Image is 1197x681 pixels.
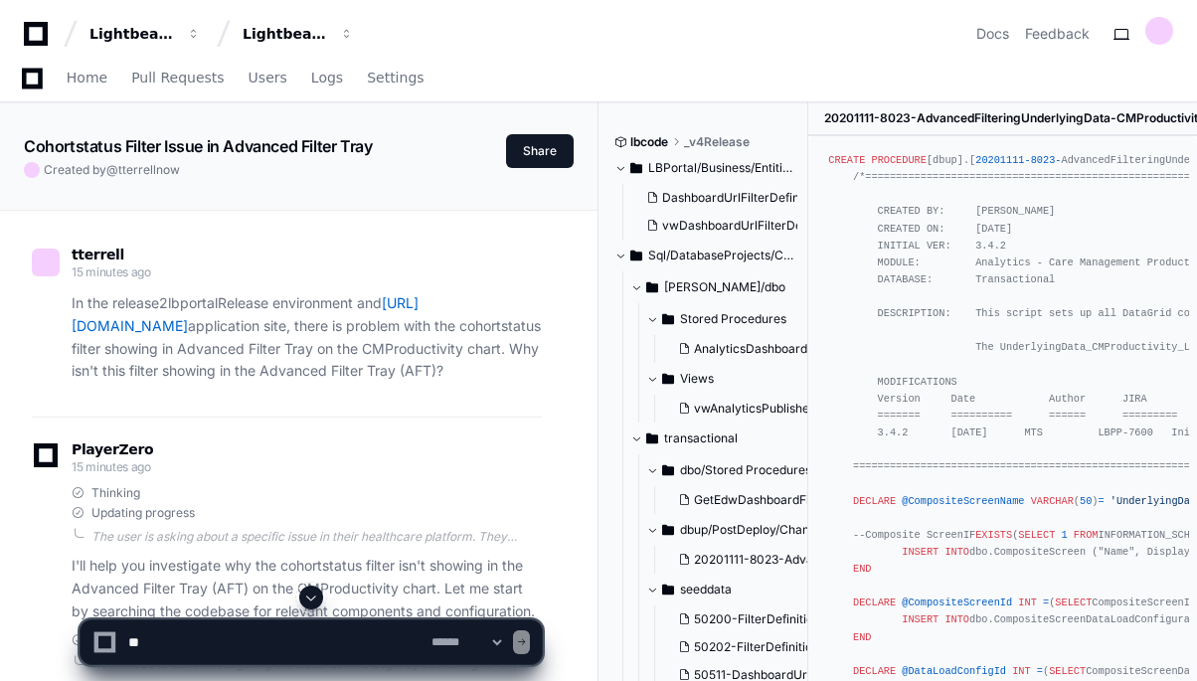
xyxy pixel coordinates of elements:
span: 50 [1080,495,1092,507]
svg: Directory [662,578,674,601]
a: Home [67,56,107,101]
svg: Directory [646,426,658,450]
span: 15 minutes ago [72,264,151,279]
span: Views [680,371,714,387]
span: Thinking [91,485,140,501]
a: Users [249,56,287,101]
div: Lightbeam Health [89,24,175,44]
button: Lightbeam Health [82,16,209,52]
span: --Composite Screen [853,529,963,541]
span: Settings [367,72,424,84]
span: FROM [1074,529,1099,541]
button: LBPortal/Business/Entities/FilterTray [614,152,793,184]
button: 20201111-8023-AdvancedFilteringUnderlyingData-CMProductivity.sql [670,546,829,574]
div: The user is asking about a specific issue in their healthcare platform. They mention: 1. Environm... [91,529,542,545]
svg: Directory [646,275,658,299]
span: DashboardUrlFilterDefinition.cs [662,190,839,206]
button: Feedback [1025,24,1090,44]
a: Docs [976,24,1009,44]
span: Sql/DatabaseProjects/CombinedDatabaseNew [648,248,793,263]
app-text-character-animate: Cohortstatus Filter Issue in Advanced Filter Tray [24,136,372,156]
span: SELECT [1018,529,1055,541]
span: dbo/Stored Procedures [680,462,811,478]
button: Views [646,363,825,395]
button: Sql/DatabaseProjects/CombinedDatabaseNew [614,240,793,271]
span: seeddata [680,582,732,597]
div: Lightbeam Health Solutions [243,24,328,44]
span: PROCEDURE [871,154,926,166]
span: now [156,162,180,177]
a: [URL][DOMAIN_NAME] [72,294,419,334]
span: 20201111 [975,154,1024,166]
span: Logs [311,72,343,84]
span: CREATE [828,154,865,166]
span: - [1055,154,1061,166]
span: PlayerZero [72,443,153,455]
svg: Directory [662,307,674,331]
button: dbo/Stored Procedures [646,454,825,486]
span: INSERT INTO [902,546,969,558]
span: LBPortal/Business/Entities/FilterTray [648,160,793,176]
span: @ [106,162,118,177]
span: 1 [1061,529,1067,541]
span: dbup/PostDeploy/ChangeScripts [680,522,825,538]
span: Home [67,72,107,84]
a: Logs [311,56,343,101]
svg: Directory [630,156,642,180]
button: vwDashboardUrlFilterDefinition.cs [638,212,797,240]
span: 15 minutes ago [72,459,151,474]
span: Created by [44,162,180,178]
a: Settings [367,56,424,101]
span: Stored Procedures [680,311,786,327]
span: 20201111-8023-AdvancedFilteringUnderlyingData-CMProductivity.sql [694,552,1088,568]
span: Updating progress [91,505,195,521]
button: vwAnalyticsPublished_CohortSecurity.sql [670,395,829,423]
button: [PERSON_NAME]/dbo [630,271,809,303]
svg: Directory [630,244,642,267]
button: Lightbeam Health Solutions [235,16,362,52]
span: @CompositeScreenName [902,495,1024,507]
span: tterrell [72,247,124,262]
svg: Directory [662,367,674,391]
span: AnalyticsDashboardFilterValueContent.sql [694,341,931,357]
button: Share [506,134,574,168]
span: vwDashboardUrlFilterDefinition.cs [662,218,856,234]
span: -8023 [1025,154,1056,166]
span: Pull Requests [131,72,224,84]
button: GetEdwDashboardFilterValues.sql [670,486,829,514]
span: tterrell [118,162,156,177]
span: = [1098,495,1104,507]
button: transactional [630,423,809,454]
svg: Directory [662,458,674,482]
span: vwAnalyticsPublished_CohortSecurity.sql [694,401,926,417]
button: Stored Procedures [646,303,825,335]
span: lbcode [630,134,668,150]
p: I'll help you investigate why the cohortstatus filter isn't showing in the Advanced Filter Tray (... [72,555,542,622]
span: transactional [664,430,738,446]
a: Pull Requests [131,56,224,101]
span: DECLARE [853,495,896,507]
svg: Directory [662,518,674,542]
button: seeddata [646,574,825,605]
span: Users [249,72,287,84]
span: GetEdwDashboardFilterValues.sql [694,492,884,508]
span: VARCHAR [1031,495,1074,507]
p: In the release2lbportalRelease environment and application site, there is problem with the cohort... [72,292,542,383]
span: _v4Release [684,134,750,150]
span: EXISTS [975,529,1012,541]
span: [PERSON_NAME]/dbo [664,279,785,295]
span: END [853,563,871,575]
button: DashboardUrlFilterDefinition.cs [638,184,797,212]
button: AnalyticsDashboardFilterValueContent.sql [670,335,829,363]
button: dbup/PostDeploy/ChangeScripts [646,514,825,546]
